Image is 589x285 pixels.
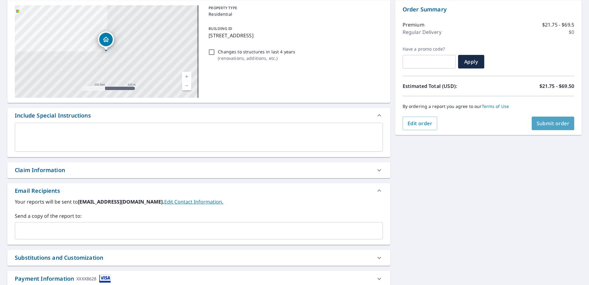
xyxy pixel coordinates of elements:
[403,21,424,28] p: Premium
[7,183,390,198] div: Email Recipients
[537,120,570,127] span: Submit order
[15,111,91,120] div: Include Special Instructions
[542,21,574,28] p: $21.75 - $69.5
[182,72,191,81] a: Current Level 17, Zoom In
[458,55,484,68] button: Apply
[15,254,103,262] div: Substitutions and Customization
[403,28,441,36] p: Regular Delivery
[218,48,295,55] p: Changes to structures in last 4 years
[98,31,114,51] div: Dropped pin, building 1, Residential property, 504 Screven Ave Waycross, GA 31501
[164,198,223,205] a: EditContactInfo
[403,104,574,109] p: By ordering a report you agree to our
[209,32,380,39] p: [STREET_ADDRESS]
[15,212,383,220] label: Send a copy of the report to:
[403,46,456,52] label: Have a promo code?
[78,198,164,205] b: [EMAIL_ADDRESS][DOMAIN_NAME].
[218,55,295,61] p: ( renovations, additions, etc. )
[76,275,96,283] div: XXXX8628
[15,187,60,195] div: Email Recipients
[403,117,437,130] button: Edit order
[7,162,390,178] div: Claim Information
[15,166,65,174] div: Claim Information
[403,5,574,14] p: Order Summary
[408,120,433,127] span: Edit order
[7,108,390,123] div: Include Special Instructions
[209,11,380,17] p: Residential
[209,26,232,31] p: BUILDING ID
[482,103,509,109] a: Terms of Use
[209,5,380,11] p: PROPERTY TYPE
[7,250,390,266] div: Substitutions and Customization
[182,81,191,90] a: Current Level 17, Zoom Out
[99,275,111,283] img: cardImage
[403,82,489,90] p: Estimated Total (USD):
[463,58,479,65] span: Apply
[15,275,111,283] div: Payment Information
[532,117,575,130] button: Submit order
[15,198,383,205] label: Your reports will be sent to
[569,28,574,36] p: $0
[539,82,574,90] p: $21.75 - $69.50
